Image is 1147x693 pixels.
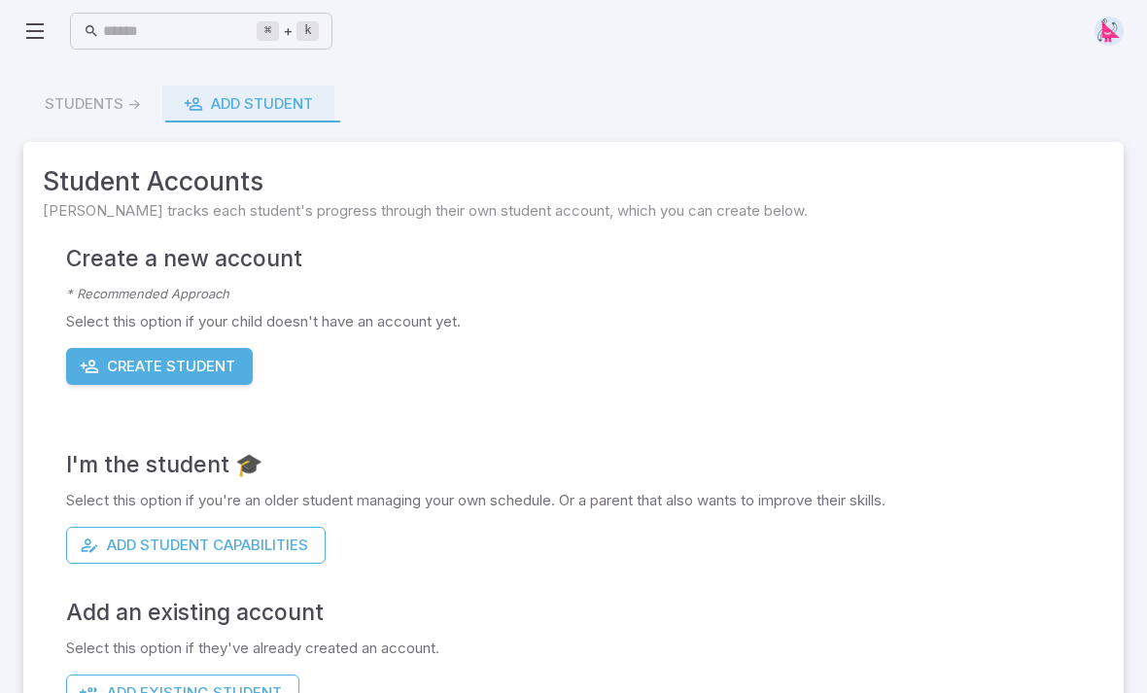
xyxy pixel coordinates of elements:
[66,638,1104,659] p: Select this option if they've already created an account.
[257,21,279,41] kbd: ⌘
[66,284,1104,303] p: * Recommended Approach
[257,19,319,43] div: +
[43,200,1104,222] span: [PERSON_NAME] tracks each student's progress through their own student account, which you can cre...
[66,241,1104,276] h4: Create a new account
[184,93,313,115] div: Add Student
[66,595,1104,630] h4: Add an existing account
[66,311,1104,332] p: Select this option if your child doesn't have an account yet.
[66,490,1104,511] p: Select this option if you're an older student managing your own schedule. Or a parent that also w...
[43,161,1104,200] span: Student Accounts
[66,527,326,564] button: Add Student Capabilities
[66,447,1104,482] h4: I'm the student 🎓
[1095,17,1124,46] img: right-triangle.svg
[66,348,253,385] button: Create Student
[296,21,319,41] kbd: k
